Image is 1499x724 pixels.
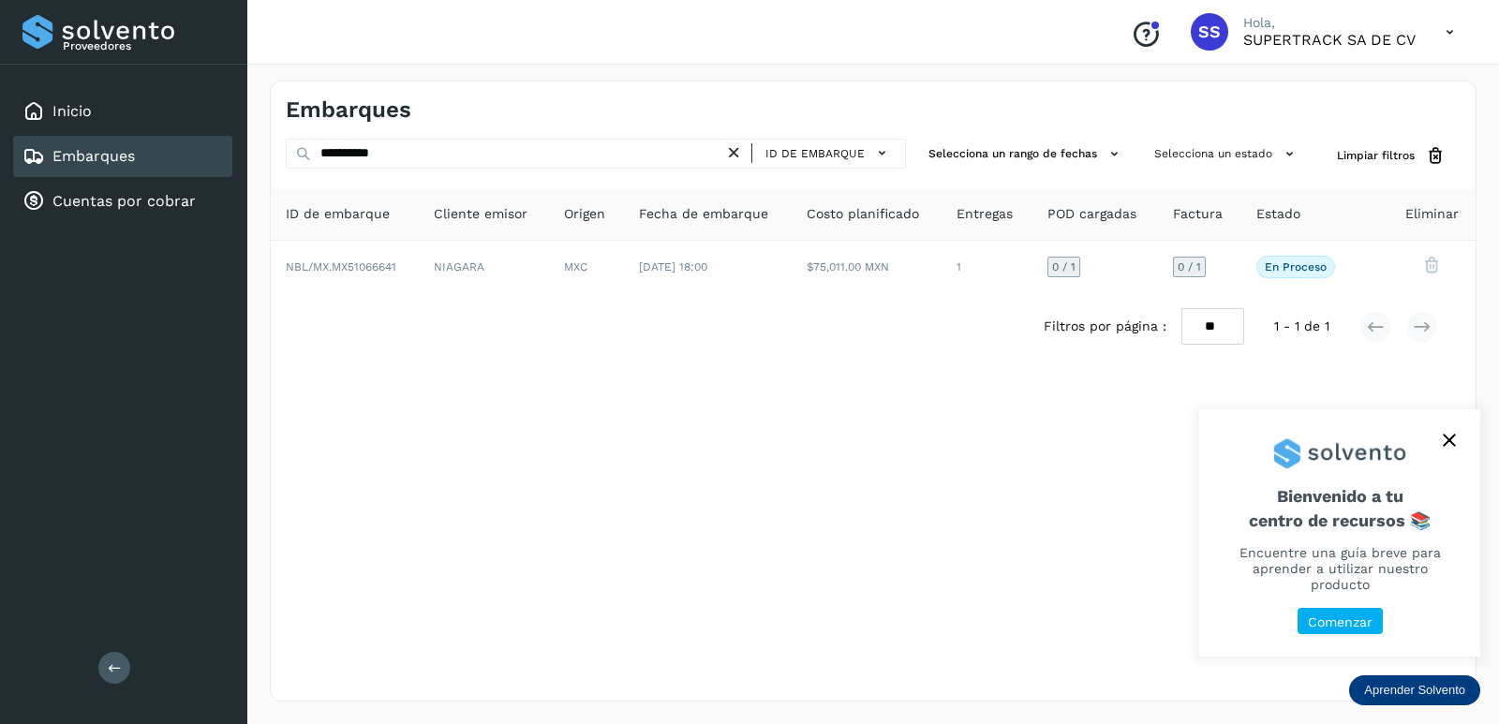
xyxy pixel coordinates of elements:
[639,204,768,224] span: Fecha de embarque
[286,204,390,224] span: ID de embarque
[1052,261,1076,273] span: 0 / 1
[1147,139,1307,170] button: Selecciona un estado
[639,260,707,273] span: [DATE] 18:00
[1337,147,1415,164] span: Limpiar filtros
[807,204,919,224] span: Costo planificado
[52,147,135,165] a: Embarques
[1243,15,1416,31] p: Hola,
[13,181,232,222] div: Cuentas por cobrar
[792,241,942,293] td: $75,011.00 MXN
[1178,261,1201,273] span: 0 / 1
[52,192,196,210] a: Cuentas por cobrar
[760,140,898,167] button: ID de embarque
[765,145,865,162] span: ID de embarque
[1256,204,1300,224] span: Estado
[1222,545,1458,592] p: Encuentre una guía breve para aprender a utilizar nuestro producto
[1274,317,1329,336] span: 1 - 1 de 1
[1349,675,1480,705] div: Aprender Solvento
[942,241,1032,293] td: 1
[1265,260,1327,273] p: En proceso
[564,204,605,224] span: Origen
[921,139,1132,170] button: Selecciona un rango de fechas
[1364,683,1465,698] p: Aprender Solvento
[957,204,1013,224] span: Entregas
[1047,204,1136,224] span: POD cargadas
[1322,139,1461,173] button: Limpiar filtros
[52,102,92,120] a: Inicio
[1199,409,1480,657] div: Aprender Solvento
[1435,426,1463,454] button: close,
[549,241,624,293] td: MXC
[1308,614,1373,630] p: Comenzar
[1298,608,1383,635] button: Comenzar
[63,39,225,52] p: Proveedores
[13,91,232,132] div: Inicio
[419,241,549,293] td: NIAGARA
[286,260,396,273] span: NBL/MX.MX51066641
[434,204,527,224] span: Cliente emisor
[1405,204,1459,224] span: Eliminar
[13,136,232,177] div: Embarques
[1222,486,1458,530] span: Bienvenido a tu
[1243,31,1416,49] p: SUPERTRACK SA DE CV
[286,96,411,124] h4: Embarques
[1044,317,1166,336] span: Filtros por página :
[1222,510,1458,531] p: centro de recursos 📚
[1173,204,1223,224] span: Factura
